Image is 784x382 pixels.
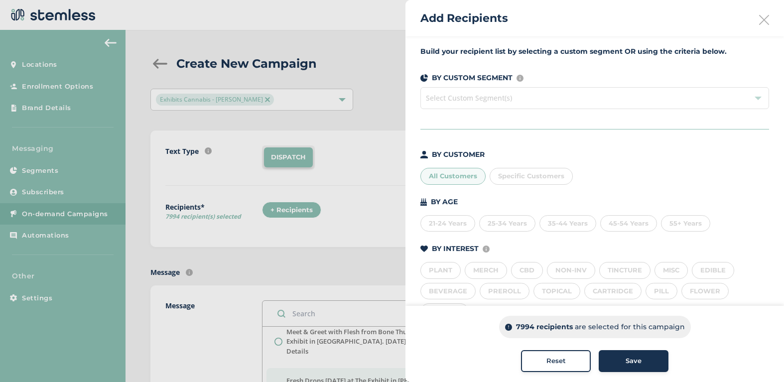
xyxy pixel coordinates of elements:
div: TOPICAL [533,283,580,300]
div: EDIBLE [692,262,734,279]
p: BY CUSTOM SEGMENT [432,73,513,83]
p: are selected for this campaign [575,322,685,332]
div: PLANT [420,262,461,279]
div: TINCTURE [599,262,651,279]
p: 7994 recipients [516,322,573,332]
img: icon-heart-dark-29e6356f.svg [420,246,428,253]
iframe: Chat Widget [734,334,784,382]
img: icon-cake-93b2a7b5.svg [420,198,427,206]
p: BY INTEREST [432,244,479,254]
label: Build your recipient list by selecting a custom segment OR using the criteria below. [420,46,769,57]
button: Save [599,350,668,372]
div: PREROLL [480,283,529,300]
h2: Add Recipients [420,10,508,26]
span: Save [626,356,642,366]
div: CBD [511,262,543,279]
button: Reset [521,350,591,372]
img: icon-person-dark-ced50e5f.svg [420,151,428,158]
div: CARTRIDGE [584,283,642,300]
img: icon-segments-dark-074adb27.svg [420,74,428,82]
img: icon-info-dark-48f6c5f3.svg [505,324,512,331]
div: EXTRACT [420,303,469,320]
div: FLOWER [681,283,729,300]
div: 45-54 Years [600,215,657,232]
span: Reset [546,356,566,366]
span: Specific Customers [498,172,564,180]
div: 25-34 Years [479,215,535,232]
img: icon-info-236977d2.svg [483,246,490,253]
div: PILL [646,283,677,300]
div: MERCH [465,262,507,279]
p: BY AGE [431,197,458,207]
div: NON-INV [547,262,595,279]
div: 35-44 Years [539,215,596,232]
div: 21-24 Years [420,215,475,232]
p: BY CUSTOMER [432,149,485,160]
div: MISC [654,262,688,279]
img: icon-info-236977d2.svg [517,75,523,82]
div: 55+ Years [661,215,710,232]
div: All Customers [420,168,486,185]
div: BEVERAGE [420,283,476,300]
